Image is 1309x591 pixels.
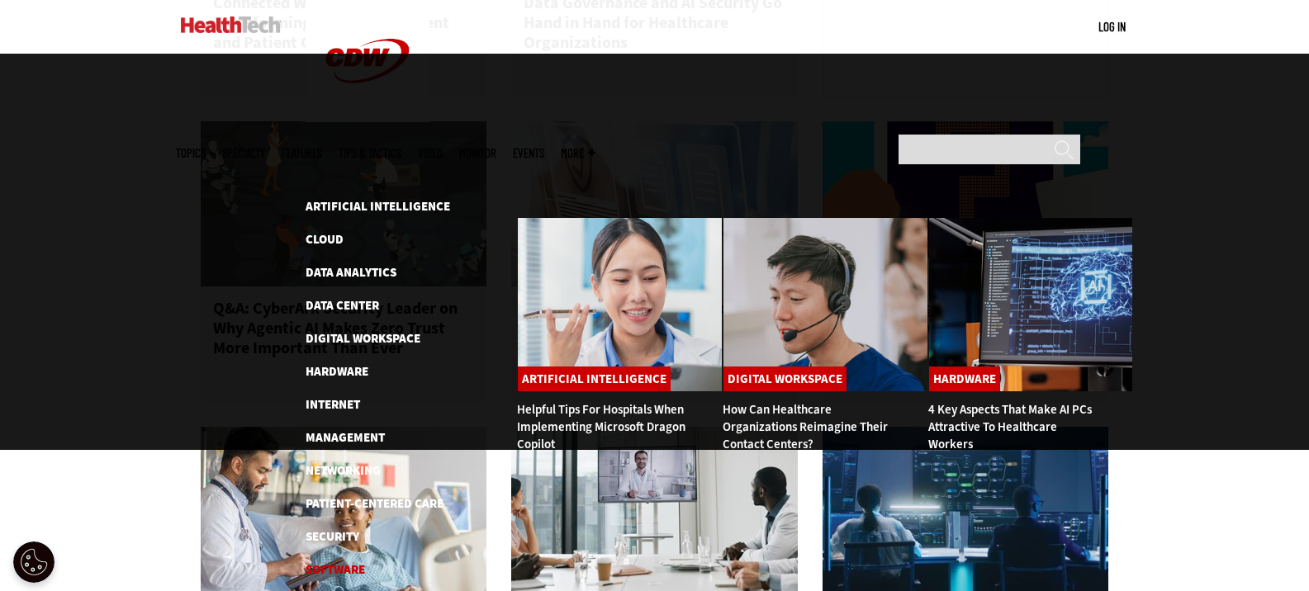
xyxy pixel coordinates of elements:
[13,541,55,583] div: Cookie Settings
[306,198,450,215] a: Artificial Intelligence
[518,366,671,391] a: Artificial Intelligence
[517,217,723,392] img: Doctor using phone to dictate to tablet
[928,217,1134,392] img: Desktop monitor with brain AI concept
[723,401,888,452] a: How Can Healthcare Organizations Reimagine Their Contact Centers?
[306,264,396,281] a: Data Analytics
[306,561,365,578] a: Software
[928,401,1092,452] a: 4 Key Aspects That Make AI PCs Attractive to Healthcare Workers
[306,495,443,512] a: Patient-Centered Care
[306,297,379,314] a: Data Center
[306,429,385,446] a: Management
[1098,19,1126,34] a: Log in
[306,462,381,479] a: Networking
[306,231,344,248] a: Cloud
[181,17,281,33] img: Home
[1098,18,1126,35] div: User menu
[723,217,928,392] img: Healthcare contact center
[306,396,360,413] a: Internet
[723,366,847,391] a: Digital Workspace
[13,541,55,583] button: Open Preferences
[306,330,420,347] a: Digital Workspace
[517,401,685,452] a: Helpful Tips for Hospitals When Implementing Microsoft Dragon Copilot
[929,366,1000,391] a: Hardware
[306,363,368,380] a: Hardware
[306,528,359,545] a: Security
